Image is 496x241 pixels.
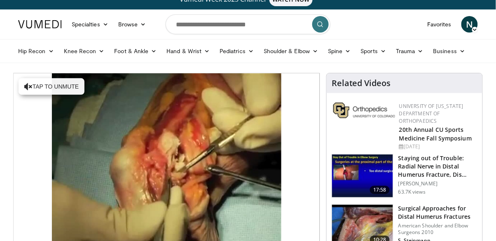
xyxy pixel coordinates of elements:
[399,143,476,150] div: [DATE]
[332,78,391,88] h4: Related Videos
[110,43,162,59] a: Foot & Ankle
[18,20,62,28] img: VuMedi Logo
[398,222,477,236] p: American Shoulder and Elbow Surgeons 2010
[461,16,478,33] a: N
[422,16,456,33] a: Favorites
[166,14,330,34] input: Search topics, interventions
[113,16,151,33] a: Browse
[59,43,110,59] a: Knee Recon
[398,180,477,187] p: [PERSON_NAME]
[161,43,215,59] a: Hand & Wrist
[19,78,84,95] button: Tap to unmute
[332,154,393,197] img: Q2xRg7exoPLTwO8X4xMDoxOjB1O8AjAz_1.150x105_q85_crop-smart_upscale.jpg
[428,43,470,59] a: Business
[398,154,477,179] h3: Staying out of Trouble: Radial Nerve in Distal Humerus Fracture, Dis…
[67,16,113,33] a: Specialties
[391,43,428,59] a: Trauma
[332,154,477,198] a: 17:58 Staying out of Trouble: Radial Nerve in Distal Humerus Fracture, Dis… [PERSON_NAME] 63.7K v...
[323,43,356,59] a: Spine
[398,204,477,221] h3: Surgical Approaches for Distal Humerus Fractures
[356,43,391,59] a: Sports
[370,186,390,194] span: 17:58
[215,43,259,59] a: Pediatrics
[333,103,395,118] img: 355603a8-37da-49b6-856f-e00d7e9307d3.png.150x105_q85_autocrop_double_scale_upscale_version-0.2.png
[399,126,472,142] a: 20th Annual CU Sports Medicine Fall Symposium
[399,103,463,124] a: University of [US_STATE] Department of Orthopaedics
[259,43,323,59] a: Shoulder & Elbow
[13,43,59,59] a: Hip Recon
[398,189,426,195] p: 63.7K views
